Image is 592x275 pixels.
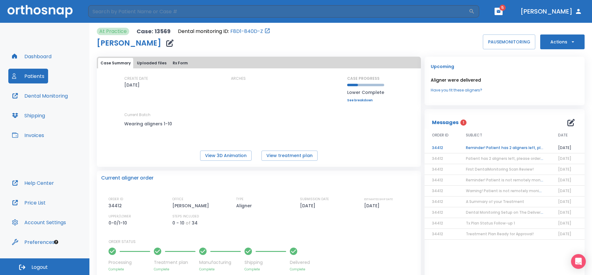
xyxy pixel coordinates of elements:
p: UPPER/LOWER [109,214,131,219]
span: [DATE] [558,167,571,172]
div: Tooltip anchor [53,239,59,245]
span: ORDER ID [432,132,449,138]
p: Case: 13569 [137,28,171,35]
p: Treatment plan [154,259,195,266]
div: tabs [98,58,420,68]
p: TYPE [236,196,244,202]
button: Help Center [8,176,58,190]
p: ORDER STATUS [109,239,417,245]
span: [DATE] [558,177,571,183]
span: Tx Plan Status Follow-up 1 [466,220,515,226]
span: Treatment Plan Ready for Approval! [466,231,534,237]
a: F8D1-840D-Z [230,28,263,35]
span: 34412 [432,177,443,183]
span: Patient has 2 aligners left, please order next set! [466,156,559,161]
td: 34412 [425,143,458,153]
span: 34412 [432,231,443,237]
span: Dental Monitoring Setup on The Delivery Day [466,210,551,215]
p: Aligner [236,202,254,209]
p: Complete [245,267,286,272]
span: 34412 [432,210,443,215]
button: Preferences [8,235,58,249]
button: Uploaded files [134,58,169,68]
button: Shipping [8,108,49,123]
p: 0-0/1-10 [109,219,129,227]
button: View 3D Animation [200,151,252,161]
p: [DATE] [300,202,318,209]
button: View treatment plan [261,151,318,161]
p: Delivered [290,259,310,266]
p: CASE PROGRESS [347,76,384,81]
p: Current Batch [124,112,180,118]
p: [DATE] [124,81,140,89]
button: Case Summary [98,58,133,68]
span: DATE [558,132,568,138]
span: 34412 [432,220,443,226]
p: of [186,219,191,227]
p: Dental monitoring ID: [178,28,229,35]
span: 34412 [432,156,443,161]
span: [DATE] [558,156,571,161]
p: 0 - 10 [172,219,184,227]
p: STEPS INCLUDED [172,214,199,219]
button: Dental Monitoring [8,88,72,103]
p: ESTIMATED SHIP DATE [364,196,393,202]
span: 34412 [432,188,443,193]
p: [PERSON_NAME] [172,202,211,209]
span: 1 [460,119,467,126]
button: Patients [8,69,48,83]
button: Price List [8,195,49,210]
span: Warning! Patient is not remotely monitored [466,188,549,193]
p: 34 [192,219,198,227]
p: Complete [290,267,310,272]
img: Orthosnap [7,5,73,18]
p: Complete [109,267,150,272]
p: Messages [432,119,458,126]
span: 34412 [432,199,443,204]
span: [DATE] [558,220,571,226]
button: PAUSEMONITORING [483,34,535,49]
td: Reminder! Patient has 2 aligners left, please order next set! [458,143,551,153]
p: At Practice [99,28,127,35]
p: Wearing aligners 1-10 [124,120,180,127]
p: OFFICE [172,196,183,202]
p: Upcoming [431,63,578,70]
span: 34412 [432,167,443,172]
span: [DATE] [558,231,571,237]
a: Have you fit these aligners? [431,87,578,93]
p: Processing [109,259,150,266]
p: SUBMISSION DATE [300,196,329,202]
p: Manufacturing [199,259,241,266]
p: ORDER ID [109,196,123,202]
button: Rx Form [170,58,190,68]
p: ARCHES [231,76,246,81]
span: [DATE] [558,210,571,215]
p: Shipping [245,259,286,266]
a: See breakdown [347,99,384,102]
p: Lower Complete [347,89,384,96]
span: Logout [31,264,48,271]
span: First DentalMonitoring Scan Review! [466,167,534,172]
span: [DATE] [558,188,571,193]
p: 34412 [109,202,124,209]
div: Open Intercom Messenger [571,254,586,269]
p: [DATE] [364,202,382,209]
button: Account Settings [8,215,70,230]
button: Dashboard [8,49,55,64]
span: [DATE] [558,199,571,204]
button: Invoices [8,128,48,143]
span: A Summary of your Treatment [466,199,524,204]
span: 5 [499,5,506,11]
span: Reminder! Patient is not remotely monitored [466,177,552,183]
p: Complete [154,267,195,272]
td: [DATE] [551,143,585,153]
div: Open patient in dental monitoring portal [178,28,270,35]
